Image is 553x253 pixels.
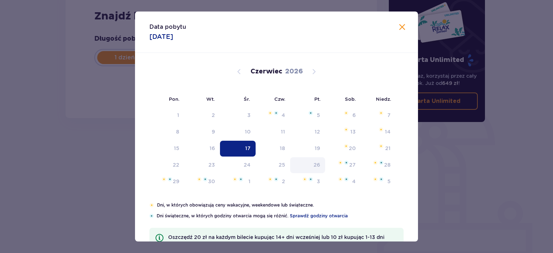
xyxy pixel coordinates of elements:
div: 10 [245,128,251,135]
div: 17 [245,145,251,152]
td: piątek, 3 lipca 2026 [290,174,325,190]
img: Pomarańczowa gwiazdka [344,127,349,132]
div: 26 [314,161,320,168]
img: Niebieska gwiazdka [274,111,278,115]
td: poniedziałek, 1 czerwca 2026 [149,108,184,123]
div: 15 [174,145,179,152]
p: Data pobytu [149,23,186,31]
td: wtorek, 30 czerwca 2026 [184,174,220,190]
div: 3 [317,178,320,185]
div: 4 [352,178,356,185]
img: Pomarańczowa gwiazdka [338,177,343,181]
td: wtorek, 23 czerwca 2026 [184,157,220,173]
td: niedziela, 14 czerwca 2026 [361,124,396,140]
div: 11 [281,128,285,135]
img: Niebieska gwiazdka [274,177,278,181]
div: 21 [385,145,391,152]
td: poniedziałek, 29 czerwca 2026 [149,174,184,190]
button: Zamknij [398,23,406,32]
td: niedziela, 5 lipca 2026 [361,174,396,190]
td: czwartek, 11 czerwca 2026 [256,124,291,140]
img: Niebieska gwiazdka [239,177,243,181]
p: Oszczędź 20 zł na każdym bilecie kupując 14+ dni wcześniej lub 10 zł kupując 1-13 dni wcześniej! [168,234,398,248]
a: Sprawdź godziny otwarcia [290,213,348,219]
img: Niebieska gwiazdka [344,161,349,165]
button: Następny miesiąc [310,67,318,76]
td: niedziela, 28 czerwca 2026 [361,157,396,173]
td: czwartek, 2 lipca 2026 [256,174,291,190]
div: 6 [352,112,356,119]
div: 29 [173,178,179,185]
small: Pt. [314,96,321,102]
td: poniedziałek, 15 czerwca 2026 [149,141,184,157]
td: wtorek, 2 czerwca 2026 [184,108,220,123]
img: Niebieska gwiazdka [309,111,313,115]
div: 5 [317,112,320,119]
td: środa, 3 czerwca 2026 [220,108,256,123]
div: 22 [173,161,179,168]
div: 8 [176,128,179,135]
img: Pomarańczowa gwiazdka [162,177,166,181]
button: Poprzedni miesiąc [235,67,243,76]
p: 2026 [285,67,303,76]
div: 20 [349,145,356,152]
div: 13 [350,128,356,135]
td: sobota, 20 czerwca 2026 [325,141,361,157]
p: Dni, w których obowiązują ceny wakacyjne, weekendowe lub świąteczne. [157,202,404,208]
div: 24 [244,161,251,168]
td: wtorek, 9 czerwca 2026 [184,124,220,140]
img: Niebieska gwiazdka [203,177,207,181]
img: Pomarańczowa gwiazdka [149,203,154,207]
img: Pomarańczowa gwiazdka [373,161,378,165]
img: Niebieska gwiazdka [309,177,313,181]
div: 1 [177,112,179,119]
small: Pon. [169,96,180,102]
td: sobota, 27 czerwca 2026 [325,157,361,173]
td: czwartek, 18 czerwca 2026 [256,141,291,157]
div: 9 [212,128,215,135]
td: czwartek, 4 czerwca 2026 [256,108,291,123]
img: Pomarańczowa gwiazdka [344,111,349,115]
div: 27 [349,161,356,168]
img: Pomarańczowa gwiazdka [233,177,237,181]
td: środa, 10 czerwca 2026 [220,124,256,140]
img: Niebieska gwiazdka [149,214,154,218]
td: sobota, 13 czerwca 2026 [325,124,361,140]
div: 1 [248,178,251,185]
small: Śr. [244,96,250,102]
td: poniedziałek, 8 czerwca 2026 [149,124,184,140]
td: piątek, 12 czerwca 2026 [290,124,325,140]
img: Pomarańczowa gwiazdka [268,111,273,115]
td: środa, 1 lipca 2026 [220,174,256,190]
div: 19 [315,145,320,152]
img: Niebieska gwiazdka [168,177,172,181]
td: piątek, 19 czerwca 2026 [290,141,325,157]
div: 2 [282,178,285,185]
img: Pomarańczowa gwiazdka [338,161,343,165]
img: Pomarańczowa gwiazdka [344,144,349,148]
small: Sob. [345,96,356,102]
img: Pomarańczowa gwiazdka [197,177,202,181]
div: 16 [210,145,215,152]
div: 14 [385,128,391,135]
div: 12 [315,128,320,135]
div: 7 [387,112,391,119]
img: Niebieska gwiazdka [379,161,383,165]
div: 18 [280,145,285,152]
p: Czerwiec [251,67,282,76]
div: 30 [208,178,215,185]
a: Cennik [194,241,211,248]
div: 23 [208,161,215,168]
div: 2 [212,112,215,119]
small: Niedz. [376,96,391,102]
img: Pomarańczowa gwiazdka [379,111,383,115]
div: 3 [247,112,251,119]
img: Niebieska gwiazdka [344,177,349,181]
td: sobota, 4 lipca 2026 [325,174,361,190]
img: Niebieska gwiazdka [379,177,383,181]
div: 28 [384,161,391,168]
td: czwartek, 25 czerwca 2026 [256,157,291,173]
p: [DATE] [149,32,173,41]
